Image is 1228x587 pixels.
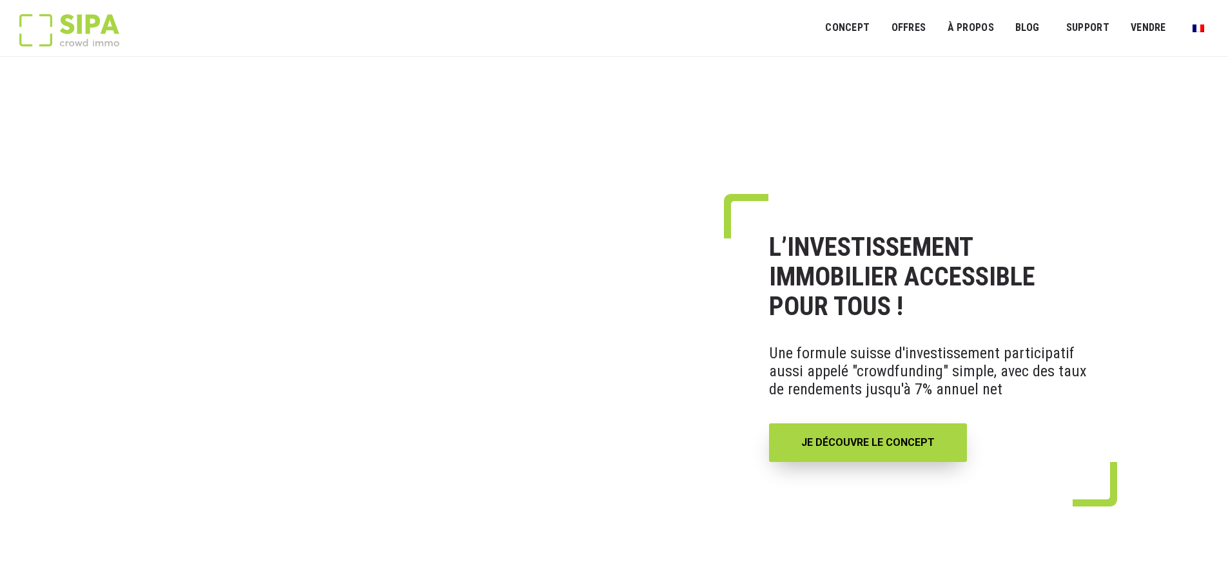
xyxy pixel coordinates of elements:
nav: Menu principal [825,12,1209,44]
p: Une formule suisse d'investissement participatif aussi appelé "crowdfunding" simple, avec des tau... [769,334,1089,408]
a: JE DÉCOUVRE LE CONCEPT [769,423,967,462]
a: Blog [1007,14,1048,43]
h1: L’INVESTISSEMENT IMMOBILIER ACCESSIBLE POUR TOUS ! [769,233,1089,322]
a: VENDRE [1122,14,1174,43]
a: Passer à [1184,15,1213,40]
a: SUPPORT [1058,14,1118,43]
a: OFFRES [882,14,934,43]
img: FR-_3__11zon [77,115,638,579]
a: À PROPOS [939,14,1002,43]
img: Français [1193,24,1204,32]
a: Concept [817,14,878,43]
